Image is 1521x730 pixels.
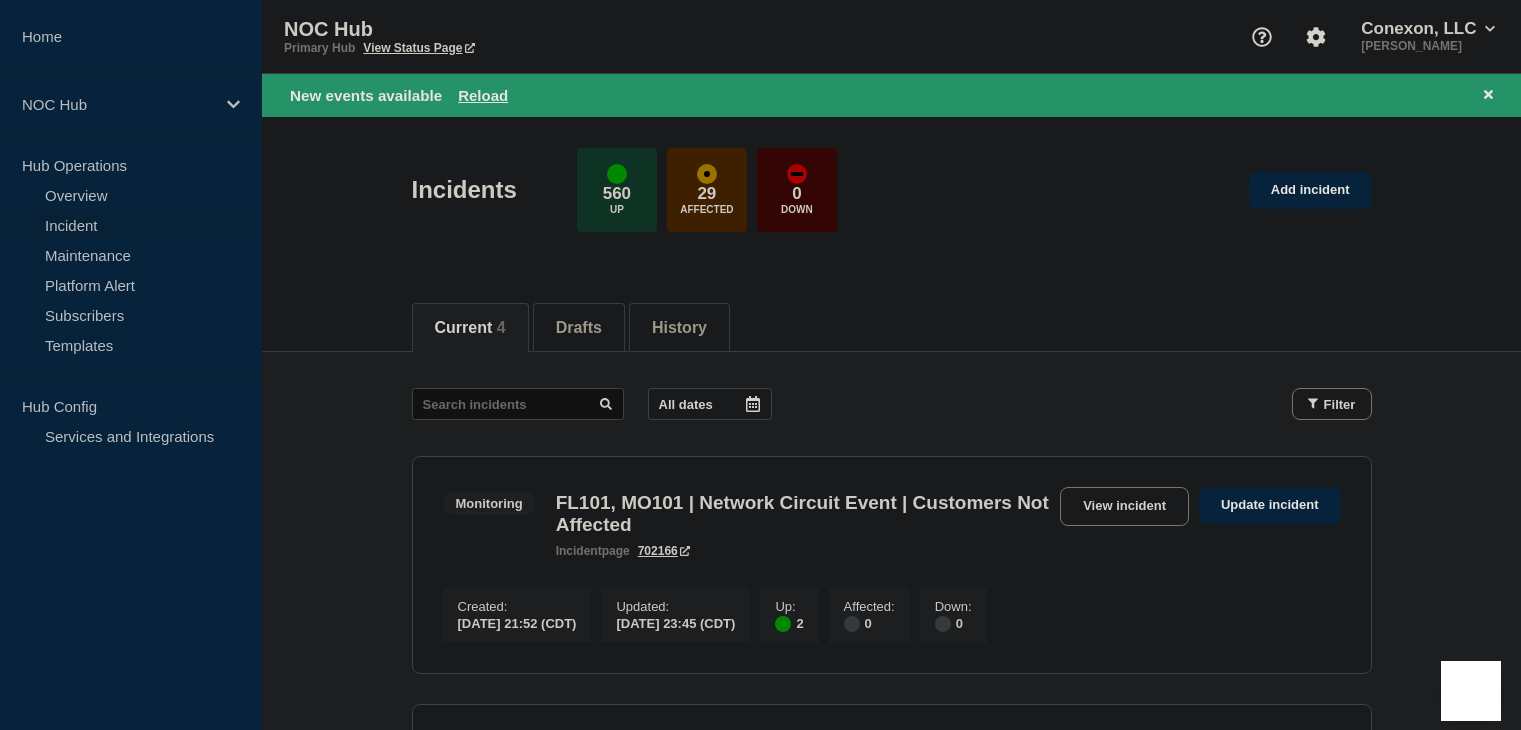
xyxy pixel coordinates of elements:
[844,616,860,632] div: disabled
[781,204,813,215] p: Down
[1441,661,1501,721] iframe: Help Scout Beacon - Open
[616,614,735,631] div: [DATE] 23:45 (CDT)
[290,87,442,104] span: New events available
[284,41,355,55] p: Primary Hub
[659,397,713,412] p: All dates
[775,616,791,632] div: up
[638,544,690,558] a: 702166
[1324,397,1356,412] span: Filter
[443,492,536,515] span: Monitoring
[458,614,577,631] div: [DATE] 21:52 (CDT)
[1199,487,1341,524] a: Update incident
[616,599,735,614] p: Updated :
[607,164,627,184] div: up
[458,599,577,614] p: Created :
[556,544,630,558] p: page
[1060,487,1189,526] a: View incident
[844,599,895,614] p: Affected :
[935,614,972,632] div: 0
[1357,39,1499,53] p: [PERSON_NAME]
[697,164,717,184] div: affected
[1249,172,1372,209] a: Add incident
[775,599,803,614] p: Up :
[1292,388,1372,420] button: Filter
[697,184,716,204] p: 29
[680,204,733,215] p: Affected
[648,388,772,420] button: All dates
[497,319,506,336] span: 4
[652,319,707,337] button: History
[935,599,972,614] p: Down :
[284,18,684,41] p: NOC Hub
[412,388,624,420] input: Search incidents
[1295,16,1337,58] button: Account settings
[787,164,807,184] div: down
[556,492,1050,536] h3: FL101, MO101 | Network Circuit Event | Customers Not Affected
[435,319,506,337] button: Current 4
[775,614,803,632] div: 2
[22,96,214,113] p: NOC Hub
[412,176,517,204] h1: Incidents
[363,41,474,55] a: View Status Page
[935,616,951,632] div: disabled
[792,184,801,204] p: 0
[556,319,602,337] button: Drafts
[844,614,895,632] div: 0
[1357,19,1499,39] button: Conexon, LLC
[556,544,602,558] span: incident
[603,184,631,204] p: 560
[610,204,624,215] p: Up
[1241,16,1283,58] button: Support
[458,87,508,104] button: Reload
